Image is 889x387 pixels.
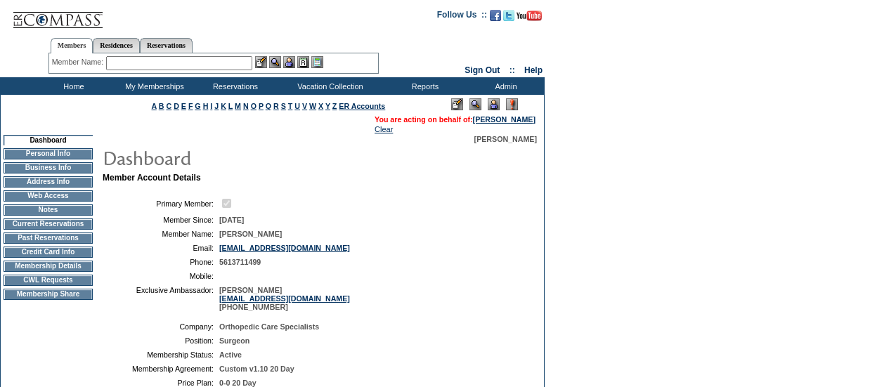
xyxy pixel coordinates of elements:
a: Z [332,102,337,110]
td: Address Info [4,176,93,188]
span: 0-0 20 Day [219,379,257,387]
a: T [288,102,293,110]
td: Company: [108,322,214,331]
td: Member Name: [108,230,214,238]
a: B [159,102,164,110]
a: Sign Out [465,65,500,75]
td: Current Reservations [4,218,93,230]
td: Web Access [4,190,93,202]
div: Member Name: [52,56,106,68]
td: Notes [4,204,93,216]
a: Become our fan on Facebook [490,14,501,22]
a: Clear [375,125,393,133]
td: CWL Requests [4,275,93,286]
td: Personal Info [4,148,93,159]
td: Membership Share [4,289,93,300]
a: L [228,102,233,110]
a: ER Accounts [339,102,385,110]
img: Reservations [297,56,309,68]
span: Custom v1.10 20 Day [219,365,294,373]
span: [PERSON_NAME] [219,230,282,238]
span: 5613711499 [219,258,261,266]
img: Log Concern/Member Elevation [506,98,518,110]
td: Credit Card Info [4,247,93,258]
img: View Mode [469,98,481,110]
td: Past Reservations [4,232,93,244]
td: Membership Details [4,261,93,272]
img: b_edit.gif [255,56,267,68]
a: K [221,102,226,110]
a: V [302,102,307,110]
a: X [318,102,323,110]
span: Orthopedic Care Specialists [219,322,319,331]
span: Surgeon [219,336,249,345]
a: S [281,102,286,110]
td: Member Since: [108,216,214,224]
a: G [195,102,200,110]
a: D [174,102,179,110]
img: Edit Mode [451,98,463,110]
a: [EMAIL_ADDRESS][DOMAIN_NAME] [219,244,350,252]
a: E [181,102,186,110]
td: Mobile: [108,272,214,280]
td: Home [32,77,112,95]
a: Residences [93,38,140,53]
a: P [259,102,264,110]
a: Members [51,38,93,53]
a: U [294,102,300,110]
td: Price Plan: [108,379,214,387]
img: pgTtlDashboard.gif [102,143,383,171]
span: You are acting on behalf of: [375,115,536,124]
a: Q [266,102,271,110]
a: [PERSON_NAME] [473,115,536,124]
a: Subscribe to our YouTube Channel [517,14,542,22]
td: Phone: [108,258,214,266]
img: b_calculator.gif [311,56,323,68]
a: O [251,102,257,110]
span: [PERSON_NAME] [PHONE_NUMBER] [219,286,350,311]
td: Vacation Collection [274,77,383,95]
a: Follow us on Twitter [503,14,514,22]
img: Follow us on Twitter [503,10,514,21]
span: [PERSON_NAME] [474,135,537,143]
a: A [152,102,157,110]
img: Become our fan on Facebook [490,10,501,21]
td: Business Info [4,162,93,173]
a: I [210,102,212,110]
a: [EMAIL_ADDRESS][DOMAIN_NAME] [219,294,350,303]
td: Primary Member: [108,197,214,210]
a: Help [524,65,543,75]
td: Dashboard [4,135,93,145]
img: Subscribe to our YouTube Channel [517,11,542,21]
a: J [214,102,219,110]
td: My Memberships [112,77,193,95]
img: Impersonate [283,56,295,68]
td: Membership Agreement: [108,365,214,373]
td: Position: [108,336,214,345]
span: [DATE] [219,216,244,224]
b: Member Account Details [103,173,201,183]
td: Reports [383,77,464,95]
td: Exclusive Ambassador: [108,286,214,311]
a: M [235,102,241,110]
a: H [203,102,209,110]
td: Reservations [193,77,274,95]
a: W [309,102,316,110]
a: R [273,102,279,110]
img: Impersonate [488,98,500,110]
td: Membership Status: [108,350,214,359]
td: Follow Us :: [437,8,487,25]
td: Email: [108,244,214,252]
a: F [188,102,193,110]
span: :: [510,65,515,75]
span: Active [219,350,242,359]
a: N [243,102,249,110]
a: Y [325,102,330,110]
a: C [166,102,171,110]
a: Reservations [140,38,193,53]
img: View [269,56,281,68]
td: Admin [464,77,545,95]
